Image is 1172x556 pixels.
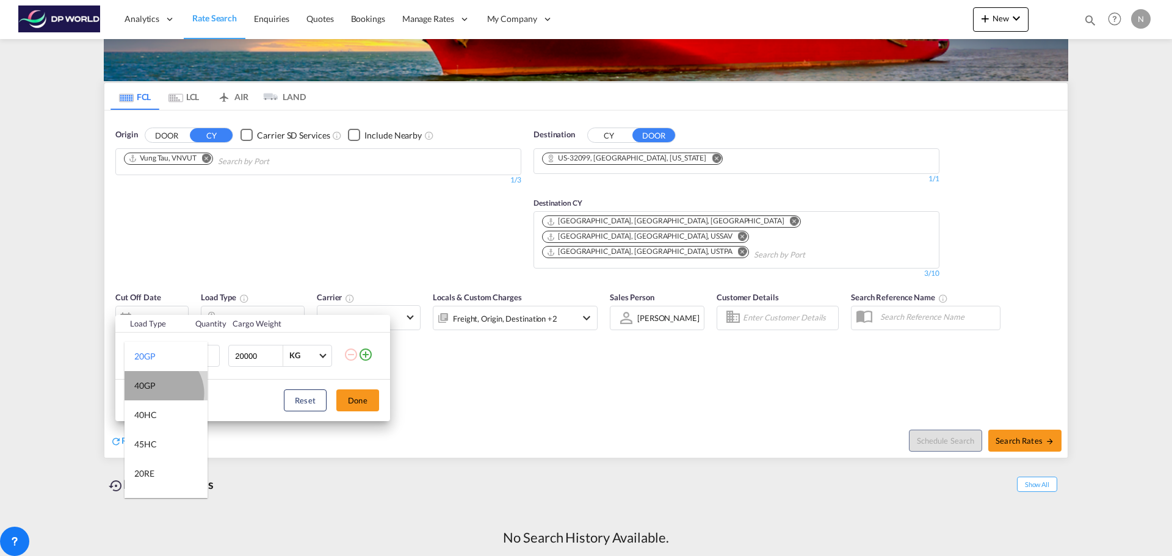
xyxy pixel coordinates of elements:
div: 40GP [134,380,156,392]
div: 20RE [134,468,154,480]
div: 40RE [134,497,154,509]
div: 40HC [134,409,157,421]
div: 45HC [134,438,157,450]
div: 20GP [134,350,156,363]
